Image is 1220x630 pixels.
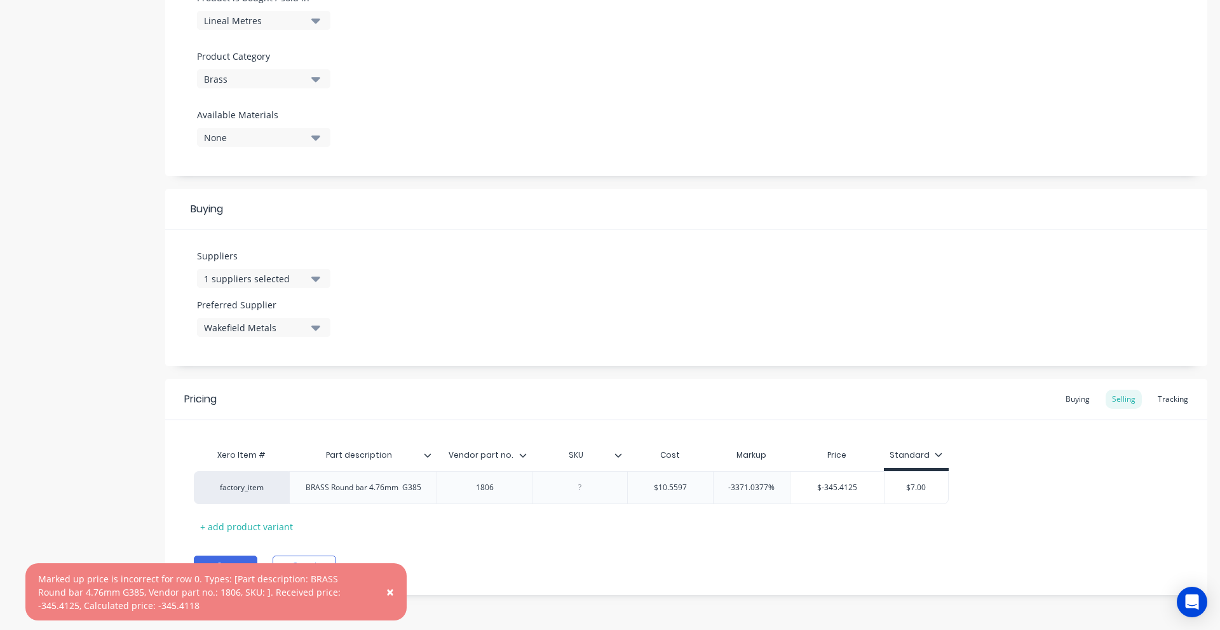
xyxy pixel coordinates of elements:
div: Vendor part no. [437,439,524,471]
div: Open Intercom Messenger [1177,587,1207,617]
button: None [197,128,330,147]
div: $-345.4125 [790,472,884,503]
div: SKU [532,439,620,471]
div: SKU [532,442,627,468]
div: Tracking [1151,390,1195,409]
div: Buying [1059,390,1096,409]
label: Preferred Supplier [197,298,330,312]
div: Cost [627,442,713,468]
div: $10.5597 [628,472,713,503]
div: Marked up price is incorrect for row 0. Types: [Part description: BRASS Round bar 4.76mm G385, Ve... [38,572,368,612]
label: Product Category [197,50,324,63]
button: 1 suppliers selected [197,269,330,288]
label: Suppliers [197,249,330,263]
div: Pricing [184,392,217,407]
button: Close [374,577,407,607]
div: Markup [713,442,790,468]
button: Cancel [273,556,336,576]
button: Save [194,556,257,576]
button: Wakefield Metals [197,318,330,337]
div: Wakefield Metals [204,321,306,334]
div: 1 suppliers selected [204,272,306,285]
div: Brass [204,72,306,86]
div: BRASS Round bar 4.76mm G385 [295,479,431,496]
div: Xero Item # [194,442,289,468]
button: Brass [197,69,330,88]
div: Price [790,442,884,468]
div: Vendor part no. [437,442,532,468]
div: 1806 [453,479,517,496]
div: Selling [1106,390,1142,409]
div: Buying [165,189,1207,230]
span: × [386,583,394,601]
div: + add product variant [194,517,299,537]
label: Available Materials [197,108,330,121]
div: Standard [890,449,942,461]
div: $7.00 [884,472,948,503]
div: Part description [289,439,429,471]
div: -3371.0377% [714,472,790,503]
div: None [204,131,306,144]
div: factory_item [207,482,276,493]
div: factory_itemBRASS Round bar 4.76mm G3851806$10.5597-3371.0377%$-345.4125$7.00 [194,471,949,504]
div: Part description [289,442,437,468]
div: Lineal Metres [204,14,306,27]
button: Lineal Metres [197,11,330,30]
